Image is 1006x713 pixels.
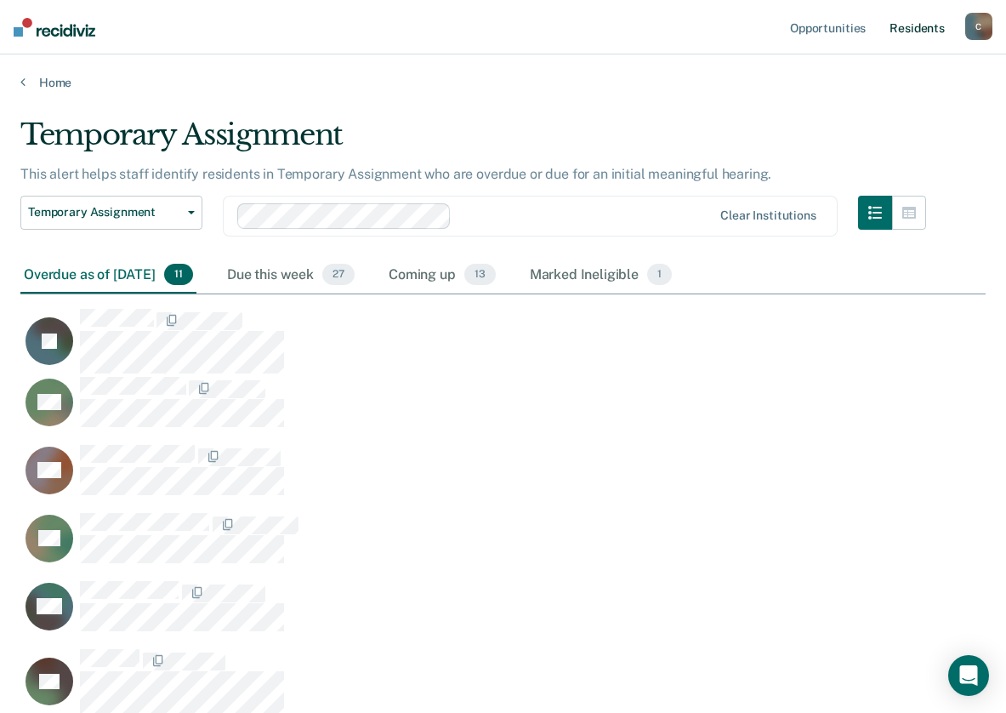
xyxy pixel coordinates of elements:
[20,444,865,512] div: CaseloadOpportunityCell-1105096
[647,264,672,286] span: 1
[948,655,989,696] div: Open Intercom Messenger
[224,257,358,294] div: Due this week27
[20,376,865,444] div: CaseloadOpportunityCell-520718
[20,196,202,230] button: Temporary Assignment
[20,257,196,294] div: Overdue as of [DATE]11
[28,205,181,220] span: Temporary Assignment
[14,18,95,37] img: Recidiviz
[965,13,992,40] button: C
[20,166,771,182] p: This alert helps staff identify residents in Temporary Assignment who are overdue or due for an i...
[20,117,926,166] div: Temporary Assignment
[526,257,676,294] div: Marked Ineligible1
[385,257,499,294] div: Coming up13
[20,308,865,376] div: CaseloadOpportunityCell-1403637
[20,75,986,90] a: Home
[20,512,865,580] div: CaseloadOpportunityCell-1248254
[322,264,355,286] span: 27
[720,208,816,223] div: Clear institutions
[20,580,865,648] div: CaseloadOpportunityCell-1358123
[164,264,193,286] span: 11
[464,264,496,286] span: 13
